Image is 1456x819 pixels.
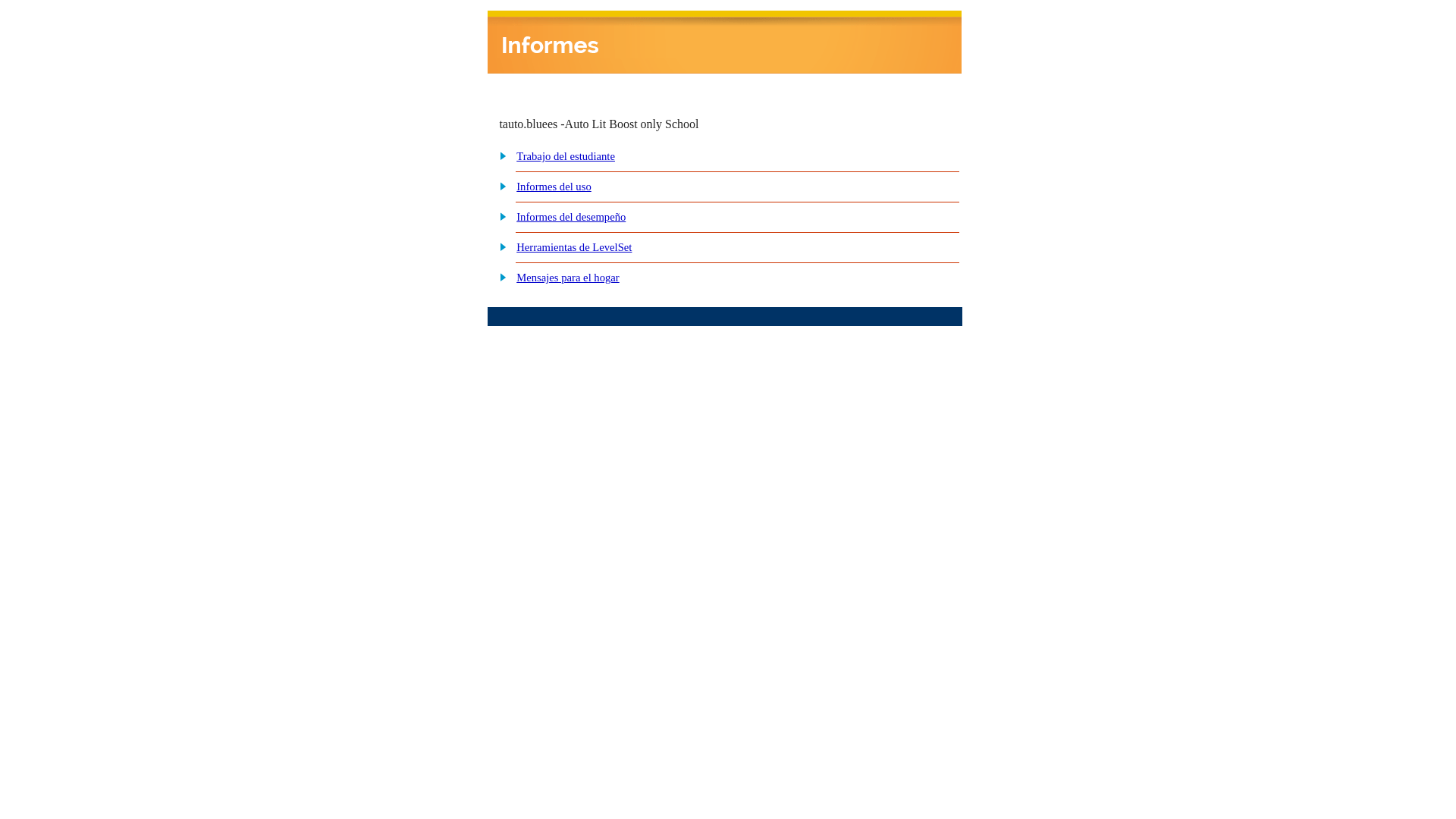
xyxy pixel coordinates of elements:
img: plus.gif [491,149,507,162]
nobr: Auto Lit Boost only School [565,118,699,130]
img: plus.gif [491,209,507,223]
td: tauto.bluees - [499,118,778,131]
a: Informes del uso [516,180,591,193]
a: Informes del desempeño [516,211,626,223]
img: plus.gif [491,270,507,284]
a: Mensajes para el hogar [516,271,620,284]
img: header [488,11,962,74]
a: Herramientas de LevelSet [516,241,632,253]
img: plus.gif [491,240,507,253]
img: plus.gif [491,179,507,193]
a: Trabajo del estudiante [516,150,615,162]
